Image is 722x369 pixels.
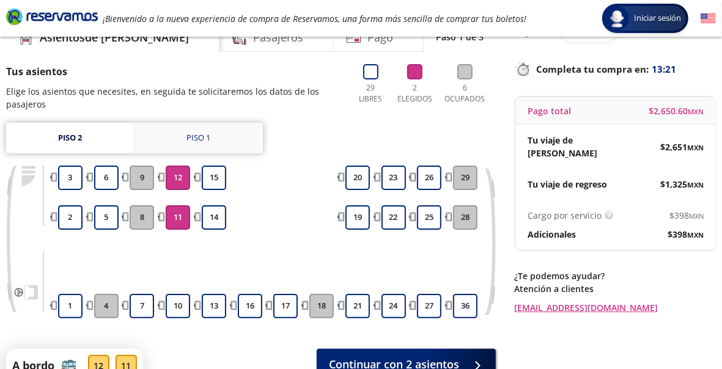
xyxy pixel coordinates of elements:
button: 26 [417,166,441,190]
button: 20 [345,166,370,190]
p: Adicionales [528,228,576,241]
small: MXN [689,211,704,221]
p: 29 Libres [355,82,386,104]
p: Completa tu compra en : [514,60,716,78]
button: 22 [381,205,406,230]
button: 1 [58,294,83,318]
i: Brand Logo [6,7,98,26]
button: 11 [166,205,190,230]
span: Iniciar sesión [629,12,686,24]
small: MXN [687,180,704,189]
small: MXN [688,107,704,116]
em: ¡Bienvenido a la nueva experiencia de compra de Reservamos, una forma más sencilla de comprar tus... [103,13,526,24]
a: Piso 1 [134,123,263,153]
p: Pago total [528,104,571,117]
div: Piso 1 [187,132,211,144]
button: 8 [130,205,154,230]
p: Paso 1 de 3 [436,31,484,43]
button: 5 [94,205,119,230]
button: 6 [94,166,119,190]
button: English [701,11,716,26]
span: $ 398 [669,209,704,222]
button: 18 [309,294,334,318]
h4: Asientos de [PERSON_NAME] [40,29,189,46]
p: Tu viaje de regreso [528,178,607,191]
button: 12 [166,166,190,190]
button: 29 [453,166,477,190]
p: Cargo por servicio [528,209,602,222]
a: Piso 2 [6,123,134,153]
p: Atención a clientes [514,282,716,295]
button: 2 [58,205,83,230]
button: 7 [130,294,154,318]
p: 6 Ocupados [443,82,487,104]
button: 14 [202,205,226,230]
button: 25 [417,205,441,230]
p: ¿Te podemos ayudar? [514,269,716,282]
p: Tu viaje de [PERSON_NAME] [528,134,616,159]
button: 4 [94,294,119,318]
p: 2 Elegidos [396,82,434,104]
h4: Pasajeros [253,29,303,46]
p: Tus asientos [6,64,343,79]
button: 24 [381,294,406,318]
button: 13 [202,294,226,318]
span: $ 398 [668,228,704,241]
button: 9 [130,166,154,190]
small: MXN [687,230,704,239]
button: 10 [166,294,190,318]
span: $ 1,325 [660,178,704,191]
button: 36 [453,294,477,318]
small: MXN [687,143,704,152]
button: 28 [453,205,477,230]
p: Elige los asientos que necesites, en seguida te solicitaremos los datos de los pasajeros [6,85,343,111]
button: 3 [58,166,83,190]
button: 21 [345,294,370,318]
h4: Pago [367,29,393,46]
button: 27 [417,294,441,318]
button: 15 [202,166,226,190]
a: [EMAIL_ADDRESS][DOMAIN_NAME] [514,301,716,314]
button: 17 [273,294,298,318]
span: $ 2,650.60 [649,104,704,117]
a: Brand Logo [6,7,98,29]
span: $ 2,651 [660,141,704,153]
button: 23 [381,166,406,190]
button: 19 [345,205,370,230]
span: 13:21 [652,62,676,76]
button: 16 [238,294,262,318]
